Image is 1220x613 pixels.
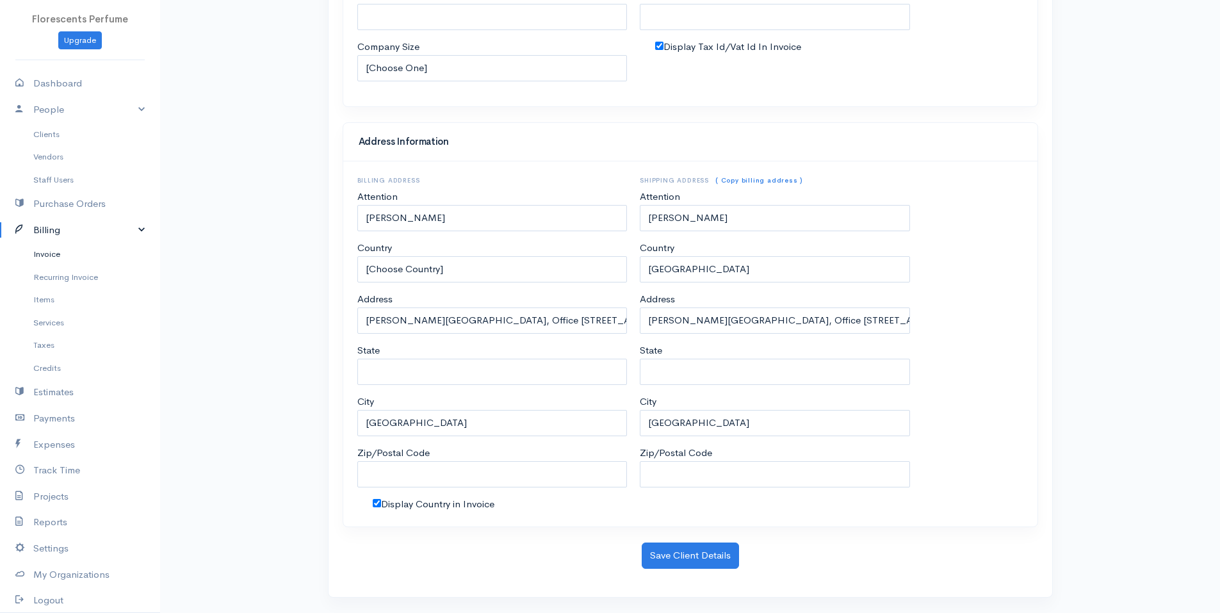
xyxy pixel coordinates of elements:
h6: Shipping Address [640,177,910,184]
label: City [640,395,656,409]
label: State [357,343,380,358]
label: Attention [357,190,398,204]
label: Zip/Postal Code [640,446,712,461]
h4: Address Information [359,136,1022,147]
label: State [640,343,662,358]
span: Florescents Perfume [32,13,128,25]
a: Upgrade [58,31,102,50]
label: Country [640,241,674,256]
label: Attention [640,190,680,204]
label: Address [640,292,675,307]
label: Zip/Postal Code [357,446,430,461]
button: Save Client Details [642,543,739,569]
label: City [357,395,374,409]
label: Company Size [357,40,419,54]
a: ( Copy billing address ) [715,176,802,184]
h6: Billing Address [357,177,628,184]
label: Display Country in Invoice [381,497,494,512]
label: Display Tax Id/Vat Id In Invoice [663,40,801,54]
label: Address [357,292,393,307]
label: Country [357,241,392,256]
